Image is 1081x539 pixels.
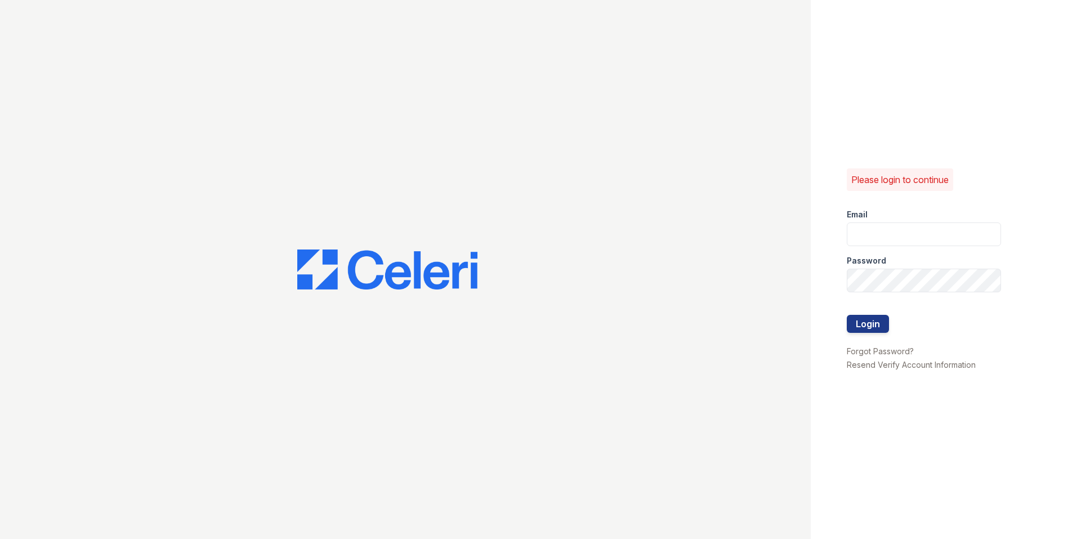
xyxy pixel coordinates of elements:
button: Login [847,315,889,333]
a: Resend Verify Account Information [847,360,976,369]
img: CE_Logo_Blue-a8612792a0a2168367f1c8372b55b34899dd931a85d93a1a3d3e32e68fde9ad4.png [297,250,477,290]
a: Forgot Password? [847,346,914,356]
p: Please login to continue [851,173,949,186]
label: Password [847,255,886,266]
label: Email [847,209,868,220]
